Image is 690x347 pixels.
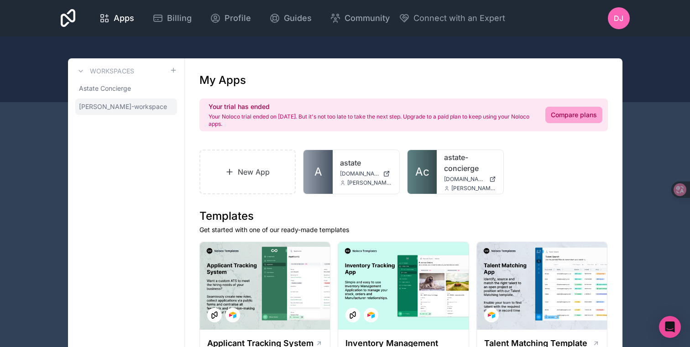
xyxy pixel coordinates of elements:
[444,176,496,183] a: [DOMAIN_NAME]
[90,67,134,76] h3: Workspaces
[367,311,375,319] img: Airtable Logo
[79,102,167,111] span: [PERSON_NAME]-workspace
[488,311,495,319] img: Airtable Logo
[340,170,392,177] a: [DOMAIN_NAME]
[415,165,429,179] span: Ac
[199,150,296,194] a: New App
[444,152,496,174] a: astate-concierge
[614,13,623,24] span: DJ
[199,209,608,223] h1: Templates
[145,8,199,28] a: Billing
[229,311,236,319] img: Airtable Logo
[340,170,379,177] span: [DOMAIN_NAME]
[323,8,397,28] a: Community
[75,66,134,77] a: Workspaces
[413,12,505,25] span: Connect with an Expert
[347,179,392,186] span: [PERSON_NAME][EMAIL_ADDRESS][DOMAIN_NAME]
[209,102,534,111] h2: Your trial has ended
[199,225,608,234] p: Get started with one of our ready-made templates
[203,8,258,28] a: Profile
[75,80,177,97] a: Astate Concierge
[444,176,486,183] span: [DOMAIN_NAME]
[303,150,333,194] a: A
[399,12,505,25] button: Connect with an Expert
[225,12,251,25] span: Profile
[451,185,496,192] span: [PERSON_NAME][EMAIL_ADDRESS][DOMAIN_NAME]
[314,165,322,179] span: A
[659,316,681,338] div: Open Intercom Messenger
[199,73,246,88] h1: My Apps
[92,8,141,28] a: Apps
[345,12,390,25] span: Community
[408,150,437,194] a: Ac
[340,157,392,168] a: astate
[75,98,177,115] a: [PERSON_NAME]-workspace
[545,107,602,123] a: Compare plans
[114,12,134,25] span: Apps
[167,12,192,25] span: Billing
[209,113,534,128] p: Your Noloco trial ended on [DATE]. But it's not too late to take the next step. Upgrade to a paid...
[262,8,319,28] a: Guides
[79,84,131,93] span: Astate Concierge
[284,12,312,25] span: Guides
